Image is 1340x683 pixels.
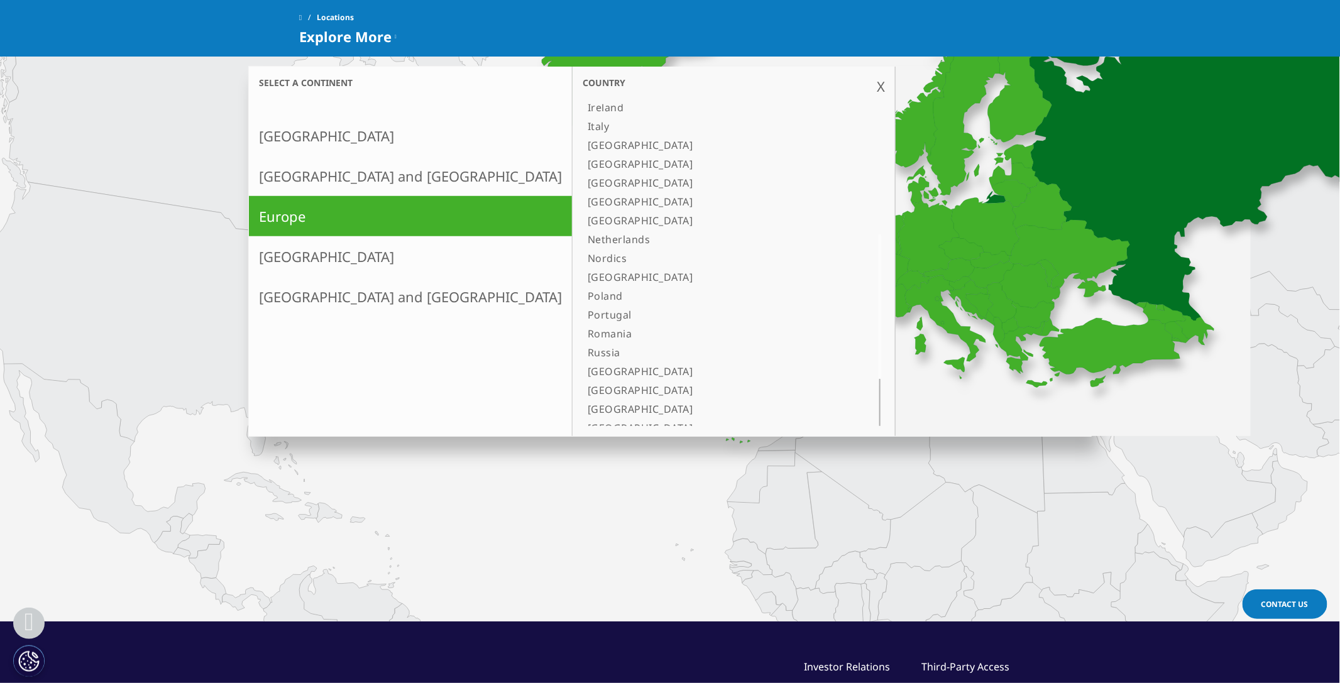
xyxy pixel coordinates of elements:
[877,77,885,96] div: X
[583,362,854,381] a: [GEOGRAPHIC_DATA]
[583,211,854,230] a: [GEOGRAPHIC_DATA]
[583,381,854,400] a: [GEOGRAPHIC_DATA]
[583,230,854,249] a: Netherlands
[249,116,572,156] a: [GEOGRAPHIC_DATA]
[583,305,854,324] a: Portugal
[1243,589,1327,619] a: Contact Us
[583,173,854,192] a: [GEOGRAPHIC_DATA]
[299,29,392,44] span: Explore More
[583,192,854,211] a: [GEOGRAPHIC_DATA]
[583,155,854,173] a: [GEOGRAPHIC_DATA]
[804,660,890,674] a: Investor Relations
[1261,599,1309,609] span: Contact Us
[583,249,854,268] a: Nordics
[583,98,854,117] a: Ireland
[583,324,854,343] a: Romania
[249,276,572,317] a: [GEOGRAPHIC_DATA] and [GEOGRAPHIC_DATA]
[317,6,354,29] span: Locations
[249,77,572,89] h3: Select a continent
[13,645,45,677] button: Настройки файлов cookie
[583,287,854,305] a: Poland
[583,400,854,418] a: [GEOGRAPHIC_DATA]
[573,67,895,99] h3: Country
[583,343,854,362] a: Russia
[249,156,572,196] a: [GEOGRAPHIC_DATA] and [GEOGRAPHIC_DATA]
[249,236,572,276] a: [GEOGRAPHIC_DATA]
[583,117,854,136] a: Italy
[921,660,1009,674] a: Third-Party Access
[249,196,572,236] a: Europe
[583,418,854,437] a: [GEOGRAPHIC_DATA]
[583,136,854,155] a: [GEOGRAPHIC_DATA]
[583,268,854,287] a: [GEOGRAPHIC_DATA]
